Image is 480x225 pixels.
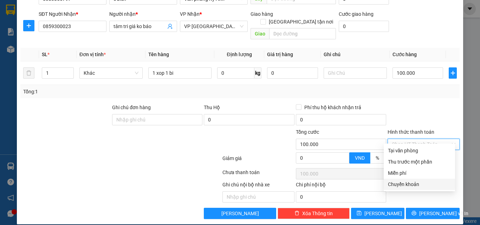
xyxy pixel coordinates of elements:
[296,181,386,191] div: Chi phí nội bộ
[254,67,261,79] span: kg
[339,11,374,17] label: Cước giao hàng
[222,181,294,191] div: Ghi chú nội bộ nhà xe
[278,208,350,219] button: deleteXóa Thông tin
[296,129,319,135] span: Tổng cước
[393,52,417,57] span: Cước hàng
[112,105,151,110] label: Ghi chú đơn hàng
[267,52,293,57] span: Giá trị hàng
[406,208,460,219] button: printer[PERSON_NAME] và In
[23,67,34,79] button: delete
[376,155,379,161] span: %
[355,155,365,161] span: VND
[388,158,451,166] div: Thu trước một phần
[411,211,416,216] span: printer
[23,20,34,31] button: plus
[79,52,106,57] span: Đơn vị tính
[222,191,294,203] input: Nhập ghi chú
[388,147,451,154] div: Tại văn phòng
[266,18,336,26] span: [GEOGRAPHIC_DATA] tận nơi
[184,21,244,32] span: VP Mỹ Đình
[112,114,202,125] input: Ghi chú đơn hàng
[47,41,100,56] div: Nhận: Dọc Đường
[24,23,34,28] span: plus
[25,29,81,37] text: VPKA1509250002
[294,211,299,216] span: delete
[148,67,212,79] input: VD: Bàn, Ghế
[357,211,362,216] span: save
[419,210,468,217] span: [PERSON_NAME] và In
[388,169,451,177] div: Miễn phí
[302,210,333,217] span: Xóa Thông tin
[388,180,451,188] div: Chuyển khoản
[227,52,252,57] span: Định lượng
[449,67,457,79] button: plus
[42,52,47,57] span: SL
[109,10,177,18] div: Người nhận
[269,28,336,39] input: Dọc đường
[23,88,186,95] div: Tổng: 1
[351,208,405,219] button: save[PERSON_NAME]
[301,104,364,111] span: Phí thu hộ khách nhận trả
[251,28,269,39] span: Giao
[204,208,276,219] button: [PERSON_NAME]
[39,10,106,18] div: SĐT Người Nhận
[321,48,390,61] th: Ghi chú
[267,67,318,79] input: 0
[204,105,220,110] span: Thu Hộ
[222,154,295,167] div: Giảm giá
[222,168,295,181] div: Chưa thanh toán
[339,21,389,32] input: Cước giao hàng
[251,11,273,17] span: Giao hàng
[364,210,402,217] span: [PERSON_NAME]
[84,68,138,78] span: Khác
[5,41,44,56] div: Gửi: Văn phòng Kỳ Anh
[449,70,456,76] span: plus
[148,52,169,57] span: Tên hàng
[180,11,200,17] span: VP Nhận
[388,129,434,135] label: Hình thức thanh toán
[324,67,387,79] input: Ghi Chú
[221,210,259,217] span: [PERSON_NAME]
[167,24,173,29] span: user-add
